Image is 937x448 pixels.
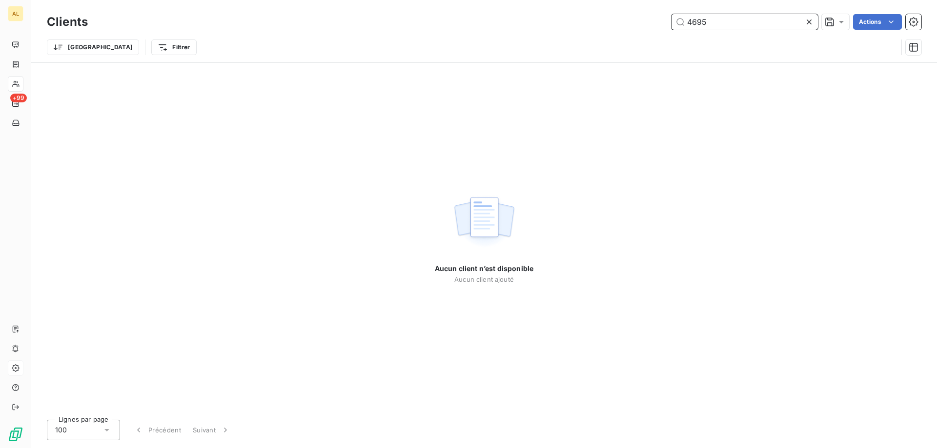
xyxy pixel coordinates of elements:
button: [GEOGRAPHIC_DATA] [47,39,139,55]
button: Actions [853,14,902,30]
img: Logo LeanPay [8,427,23,442]
img: empty state [453,192,515,252]
span: 100 [55,425,67,435]
button: Filtrer [151,39,196,55]
div: AL [8,6,23,21]
h3: Clients [47,13,88,31]
span: Aucun client ajouté [454,275,514,283]
iframe: Intercom live chat [904,415,927,438]
span: +99 [10,94,27,102]
button: Suivant [187,420,236,440]
input: Rechercher [672,14,818,30]
button: Précédent [128,420,187,440]
span: Aucun client n’est disponible [435,264,533,273]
